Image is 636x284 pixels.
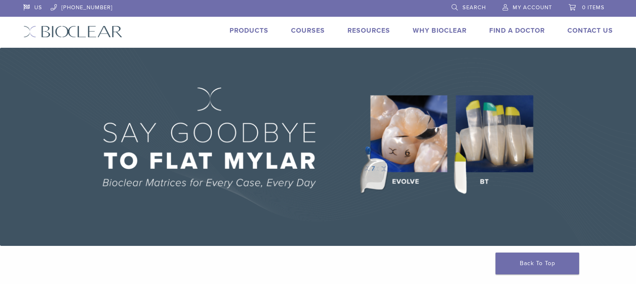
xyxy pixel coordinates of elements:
span: My Account [513,4,552,11]
span: 0 items [582,4,605,11]
a: Why Bioclear [413,26,467,35]
a: Back To Top [496,253,579,274]
a: Contact Us [567,26,613,35]
a: Products [230,26,268,35]
a: Resources [347,26,390,35]
a: Courses [291,26,325,35]
span: Search [462,4,486,11]
img: Bioclear [23,26,123,38]
a: Find A Doctor [489,26,545,35]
